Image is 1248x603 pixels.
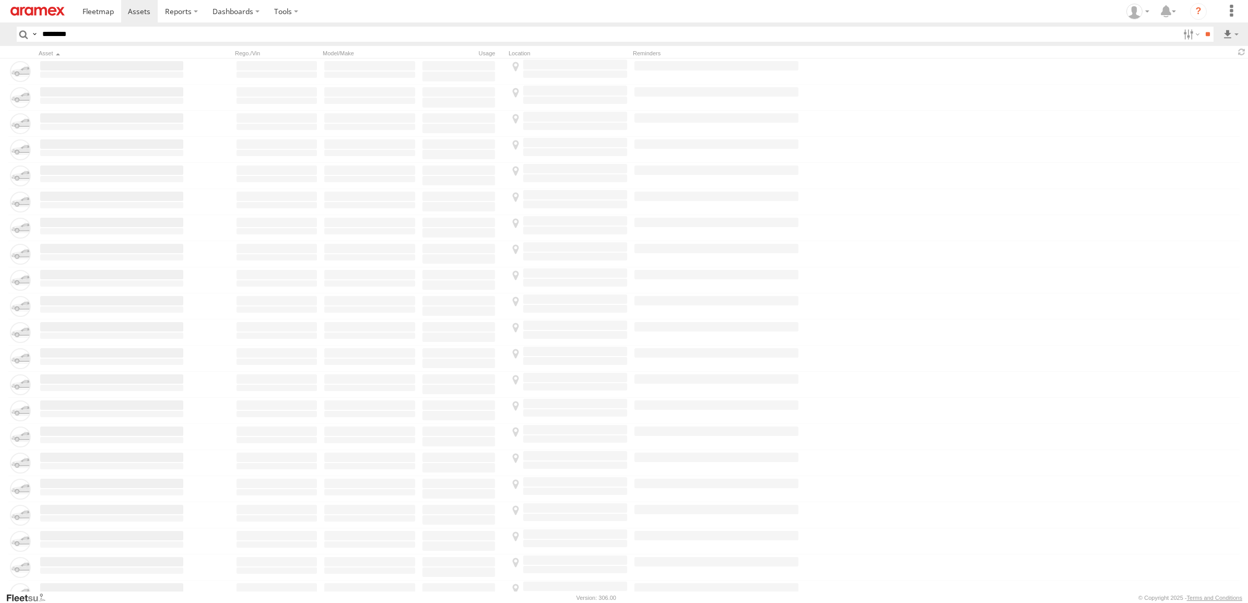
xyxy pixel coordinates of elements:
[30,27,39,42] label: Search Query
[39,50,185,57] div: Click to Sort
[1179,27,1202,42] label: Search Filter Options
[1138,595,1242,601] div: © Copyright 2025 -
[1235,47,1248,57] span: Refresh
[1123,4,1153,19] div: Niyas mukkathil
[633,50,800,57] div: Reminders
[235,50,319,57] div: Rego./Vin
[509,50,629,57] div: Location
[1190,3,1207,20] i: ?
[1187,595,1242,601] a: Terms and Conditions
[1222,27,1240,42] label: Export results as...
[6,593,54,603] a: Visit our Website
[576,595,616,601] div: Version: 306.00
[421,50,504,57] div: Usage
[10,7,65,16] img: aramex-logo.svg
[323,50,417,57] div: Model/Make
